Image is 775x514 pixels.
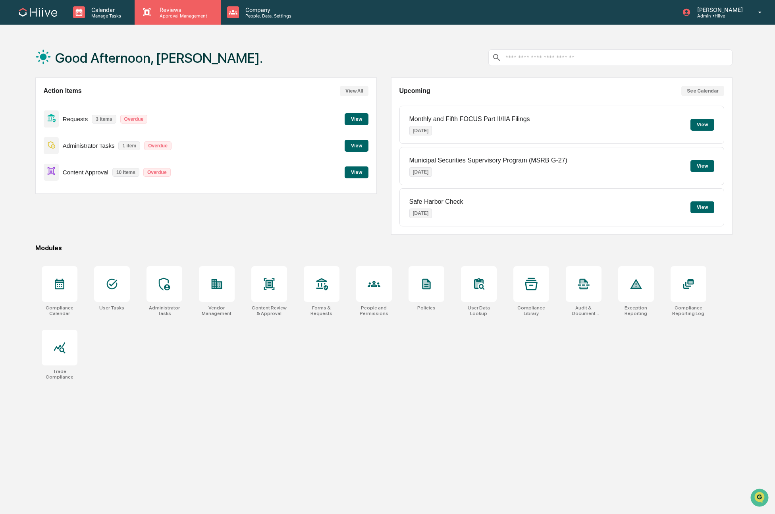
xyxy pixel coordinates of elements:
[27,69,100,75] div: We're available if you need us!
[345,113,368,125] button: View
[92,115,116,124] p: 3 items
[409,116,530,123] p: Monthly and Fifth FOCUS Part II/IIA Filings
[85,13,125,19] p: Manage Tasks
[409,157,567,164] p: Municipal Securities Supervisory Program (MSRB G-27)
[16,100,51,108] span: Preclearance
[345,141,368,149] a: View
[566,305,601,316] div: Audit & Document Logs
[690,201,714,213] button: View
[135,63,145,73] button: Start new chat
[153,6,211,13] p: Reviews
[409,198,463,205] p: Safe Harbor Check
[56,134,96,141] a: Powered byPylon
[55,50,263,66] h1: Good Afternoon, [PERSON_NAME].
[691,13,747,19] p: Admin • Hiive
[42,369,77,380] div: Trade Compliance
[409,167,432,177] p: [DATE]
[461,305,497,316] div: User Data Lookup
[399,87,430,95] h2: Upcoming
[618,305,654,316] div: Exception Reporting
[340,86,368,96] button: View All
[8,116,14,122] div: 🔎
[144,141,172,150] p: Overdue
[691,6,747,13] p: [PERSON_NAME]
[345,140,368,152] button: View
[27,61,130,69] div: Start new chat
[304,305,339,316] div: Forms & Requests
[16,115,50,123] span: Data Lookup
[79,135,96,141] span: Pylon
[8,17,145,29] p: How can we help?
[35,244,733,252] div: Modules
[690,119,714,131] button: View
[63,116,88,122] p: Requests
[5,97,54,111] a: 🖐️Preclearance
[120,115,148,124] p: Overdue
[199,305,235,316] div: Vendor Management
[750,488,771,509] iframe: Open customer support
[54,97,102,111] a: 🗄️Attestations
[8,61,22,75] img: 1746055101610-c473b297-6a78-478c-a979-82029cc54cd1
[147,305,182,316] div: Administrator Tasks
[345,115,368,122] a: View
[118,141,140,150] p: 1 item
[85,6,125,13] p: Calendar
[153,13,211,19] p: Approval Management
[671,305,706,316] div: Compliance Reporting Log
[143,168,171,177] p: Overdue
[58,101,64,107] div: 🗄️
[251,305,287,316] div: Content Review & Approval
[417,305,436,311] div: Policies
[112,168,139,177] p: 10 items
[690,160,714,172] button: View
[63,142,115,149] p: Administrator Tasks
[66,100,98,108] span: Attestations
[99,305,124,311] div: User Tasks
[19,8,57,17] img: logo
[8,101,14,107] div: 🖐️
[409,209,432,218] p: [DATE]
[44,87,82,95] h2: Action Items
[356,305,392,316] div: People and Permissions
[42,305,77,316] div: Compliance Calendar
[345,168,368,176] a: View
[21,36,131,44] input: Clear
[681,86,724,96] button: See Calendar
[409,126,432,135] p: [DATE]
[239,13,295,19] p: People, Data, Settings
[5,112,53,126] a: 🔎Data Lookup
[239,6,295,13] p: Company
[513,305,549,316] div: Compliance Library
[63,169,108,176] p: Content Approval
[345,166,368,178] button: View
